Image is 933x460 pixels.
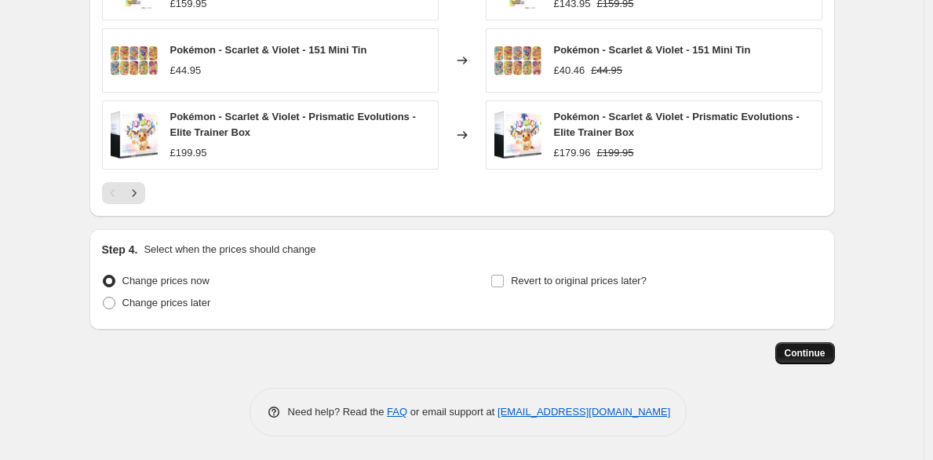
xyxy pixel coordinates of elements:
[785,347,825,360] span: Continue
[102,242,138,257] h2: Step 4.
[288,406,388,418] span: Need help? Read the
[497,406,670,418] a: [EMAIL_ADDRESS][DOMAIN_NAME]
[170,63,202,78] div: £44.95
[591,63,622,78] strike: £44.95
[387,406,407,418] a: FAQ
[144,242,315,257] p: Select when the prices should change
[170,111,416,138] span: Pokémon - Scarlet & Violet - Prismatic Evolutions - Elite Trainer Box
[102,182,145,204] nav: Pagination
[123,182,145,204] button: Next
[111,37,158,84] img: 151-MiniTins_80x.webp
[111,111,158,159] img: Screenshot2024-11-02at11.41.11AM_80x.png
[554,111,800,138] span: Pokémon - Scarlet & Violet - Prismatic Evolutions - Elite Trainer Box
[554,44,751,56] span: Pokémon - Scarlet & Violet - 151 Mini Tin
[122,297,211,308] span: Change prices later
[170,145,207,161] div: £199.95
[494,111,541,159] img: Screenshot2024-11-02at11.41.11AM_80x.png
[494,37,541,84] img: 151-MiniTins_80x.webp
[775,342,835,364] button: Continue
[554,145,591,161] div: £179.96
[554,63,585,78] div: £40.46
[511,275,647,287] span: Revert to original prices later?
[122,275,210,287] span: Change prices now
[407,406,497,418] span: or email support at
[170,44,367,56] span: Pokémon - Scarlet & Violet - 151 Mini Tin
[597,145,634,161] strike: £199.95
